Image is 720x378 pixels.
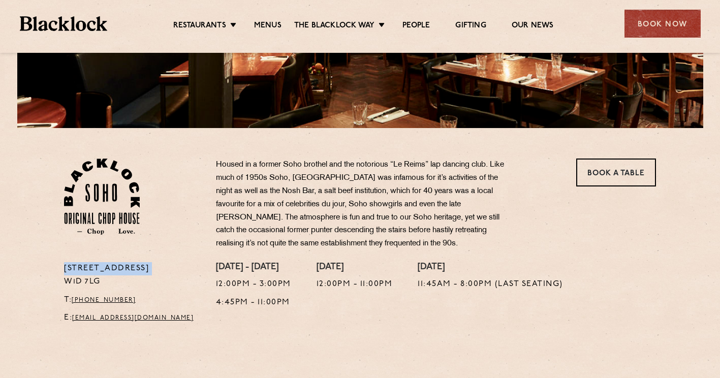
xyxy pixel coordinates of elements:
h4: [DATE] [317,262,393,273]
a: Book a Table [576,159,656,186]
a: [EMAIL_ADDRESS][DOMAIN_NAME] [72,315,194,321]
p: Housed in a former Soho brothel and the notorious “Le Reims” lap dancing club. Like much of 1950s... [216,159,516,250]
p: 12:00pm - 11:00pm [317,278,393,291]
img: Soho-stamp-default.svg [64,159,140,235]
p: 4:45pm - 11:00pm [216,296,291,309]
p: T: [64,294,201,307]
p: E: [64,311,201,325]
h4: [DATE] - [DATE] [216,262,291,273]
a: Restaurants [173,21,226,32]
a: Our News [512,21,554,32]
p: 12:00pm - 3:00pm [216,278,291,291]
a: [PHONE_NUMBER] [72,297,136,303]
a: People [402,21,430,32]
img: BL_Textured_Logo-footer-cropped.svg [20,16,108,31]
div: Book Now [624,10,701,38]
p: [STREET_ADDRESS] W1D 7LG [64,262,201,289]
a: The Blacklock Way [294,21,374,32]
a: Gifting [455,21,486,32]
h4: [DATE] [418,262,563,273]
p: 11:45am - 8:00pm (Last seating) [418,278,563,291]
a: Menus [254,21,281,32]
